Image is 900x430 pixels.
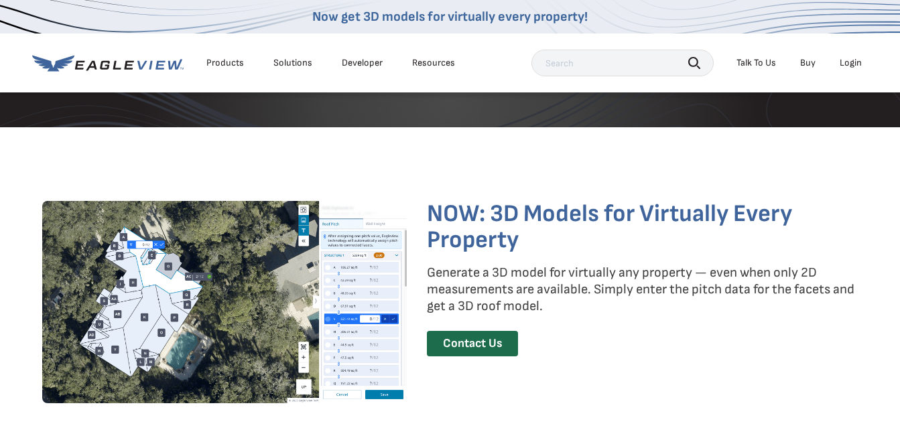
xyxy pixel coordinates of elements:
[840,57,862,69] div: Login
[800,57,816,69] a: Buy
[312,9,588,25] a: Now get 3D models for virtually every property!
[427,331,518,357] a: Contact Us
[412,57,455,69] div: Resources
[736,57,776,69] div: Talk To Us
[273,57,312,69] div: Solutions
[206,57,244,69] div: Products
[342,57,383,69] a: Developer
[427,265,858,315] p: Generate a 3D model for virtually any property — even when only 2D measurements are available. Si...
[427,201,858,254] h3: NOW: 3D Models for Virtually Every Property
[531,50,714,76] input: Search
